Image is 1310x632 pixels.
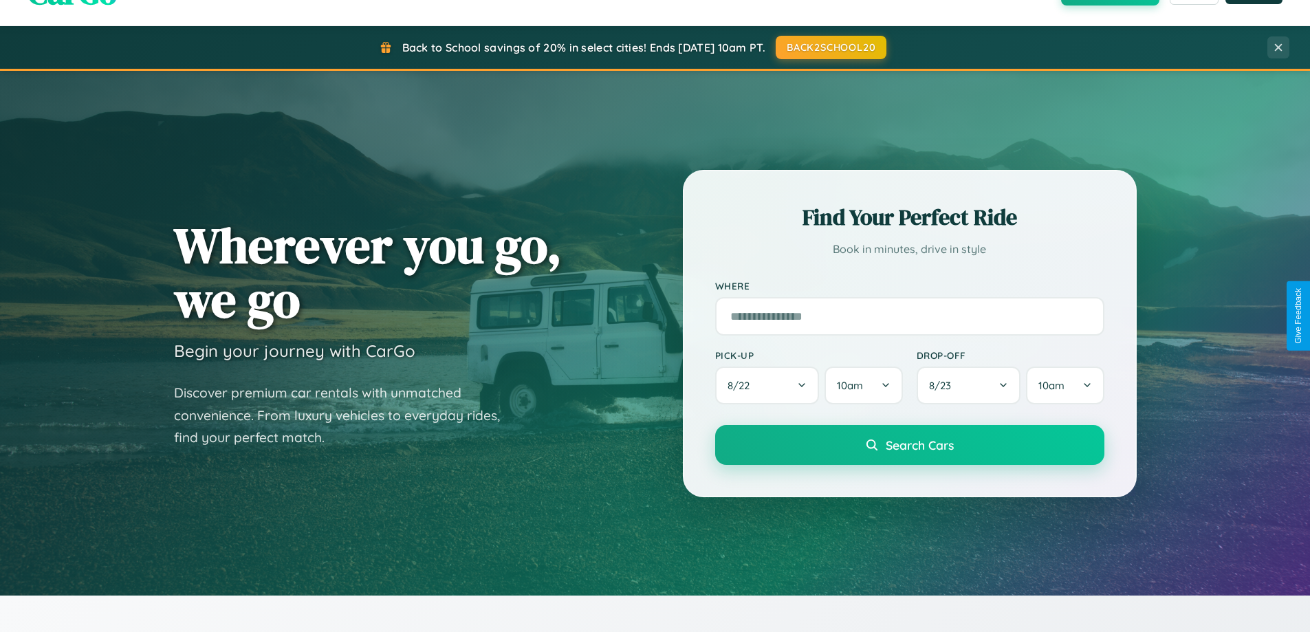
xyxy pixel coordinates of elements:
button: 8/22 [715,367,820,404]
button: 10am [825,367,902,404]
h1: Wherever you go, we go [174,218,562,327]
span: 8 / 22 [728,379,756,392]
h3: Begin your journey with CarGo [174,340,415,361]
span: 10am [837,379,863,392]
p: Discover premium car rentals with unmatched convenience. From luxury vehicles to everyday rides, ... [174,382,518,449]
button: Search Cars [715,425,1104,465]
button: 8/23 [917,367,1021,404]
span: Back to School savings of 20% in select cities! Ends [DATE] 10am PT. [402,41,765,54]
h2: Find Your Perfect Ride [715,202,1104,232]
span: Search Cars [886,437,954,453]
span: 8 / 23 [929,379,958,392]
button: 10am [1026,367,1104,404]
label: Drop-off [917,349,1104,361]
label: Pick-up [715,349,903,361]
label: Where [715,280,1104,292]
div: Give Feedback [1293,288,1303,344]
button: BACK2SCHOOL20 [776,36,886,59]
span: 10am [1038,379,1065,392]
p: Book in minutes, drive in style [715,239,1104,259]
